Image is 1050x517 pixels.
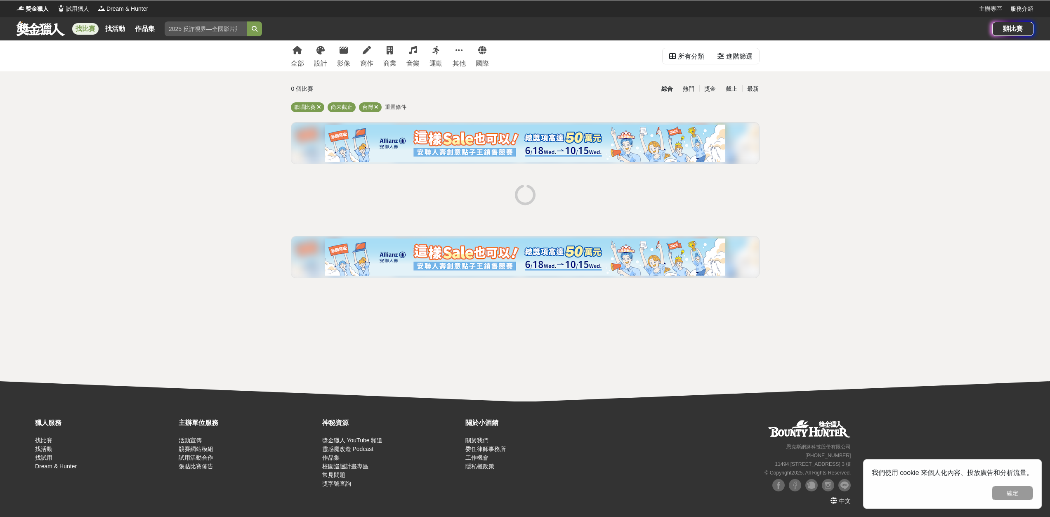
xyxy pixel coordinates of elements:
[322,446,373,452] a: 靈感魔改造 Podcast
[35,418,175,428] div: 獵人服務
[383,59,396,68] div: 商業
[656,82,678,96] div: 綜合
[132,23,158,35] a: 作品集
[291,40,304,71] a: 全部
[291,59,304,68] div: 全部
[772,479,785,491] img: Facebook
[699,82,721,96] div: 獎金
[322,418,462,428] div: 神秘資源
[337,40,350,71] a: 影像
[179,418,318,428] div: 主辦單位服務
[678,82,699,96] div: 熱門
[805,453,851,458] small: [PHONE_NUMBER]
[979,5,1002,13] a: 主辦專區
[165,21,247,36] input: 2025 反詐視界—全國影片競賽
[294,104,316,110] span: 歌唱比賽
[789,479,801,491] img: Facebook
[179,454,213,461] a: 試用活動合作
[66,5,89,13] span: 試用獵人
[429,40,443,71] a: 運動
[453,40,466,71] a: 其他
[406,59,420,68] div: 音樂
[385,104,406,110] span: 重置條件
[26,5,49,13] span: 獎金獵人
[775,461,851,467] small: 11494 [STREET_ADDRESS] 3 樓
[992,486,1033,500] button: 確定
[822,479,834,491] img: Instagram
[838,479,851,491] img: LINE
[726,48,753,65] div: 進階篩選
[35,437,52,444] a: 找比賽
[325,238,725,276] img: cf4fb443-4ad2-4338-9fa3-b46b0bf5d316.png
[322,472,345,478] a: 常見問題
[362,104,373,110] span: 台灣
[465,437,488,444] a: 關於我們
[314,40,327,71] a: 設計
[839,498,851,504] span: 中文
[322,480,351,487] a: 獎字號查詢
[35,454,52,461] a: 找試用
[17,5,49,13] a: Logo獎金獵人
[406,40,420,71] a: 音樂
[322,454,340,461] a: 作品集
[360,59,373,68] div: 寫作
[337,59,350,68] div: 影像
[465,463,494,470] a: 隱私權政策
[97,5,148,13] a: LogoDream & Hunter
[97,4,106,12] img: Logo
[465,418,605,428] div: 關於小酒館
[35,446,52,452] a: 找活動
[383,40,396,71] a: 商業
[764,470,851,476] small: © Copyright 2025 . All Rights Reserved.
[72,23,99,35] a: 找比賽
[678,48,704,65] div: 所有分類
[992,22,1033,36] a: 辦比賽
[331,104,352,110] span: 尚未截止
[179,446,213,452] a: 競賽網站模組
[179,437,202,444] a: 活動宣傳
[291,82,447,96] div: 0 個比賽
[106,5,148,13] span: Dream & Hunter
[322,437,383,444] a: 獎金獵人 YouTube 頻道
[465,454,488,461] a: 工作機會
[322,463,368,470] a: 校園巡迴計畫專區
[35,463,77,470] a: Dream & Hunter
[360,40,373,71] a: 寫作
[721,82,742,96] div: 截止
[805,479,818,491] img: Plurk
[1010,5,1033,13] a: 服務介紹
[742,82,764,96] div: 最新
[476,40,489,71] a: 國際
[179,463,213,470] a: 張貼比賽佈告
[17,4,25,12] img: Logo
[57,4,65,12] img: Logo
[57,5,89,13] a: Logo試用獵人
[872,469,1033,476] span: 我們使用 cookie 來個人化內容、投放廣告和分析流量。
[325,125,725,162] img: cf4fb443-4ad2-4338-9fa3-b46b0bf5d316.png
[429,59,443,68] div: 運動
[102,23,128,35] a: 找活動
[465,446,506,452] a: 委任律師事務所
[453,59,466,68] div: 其他
[314,59,327,68] div: 設計
[786,444,851,450] small: 恩克斯網路科技股份有限公司
[476,59,489,68] div: 國際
